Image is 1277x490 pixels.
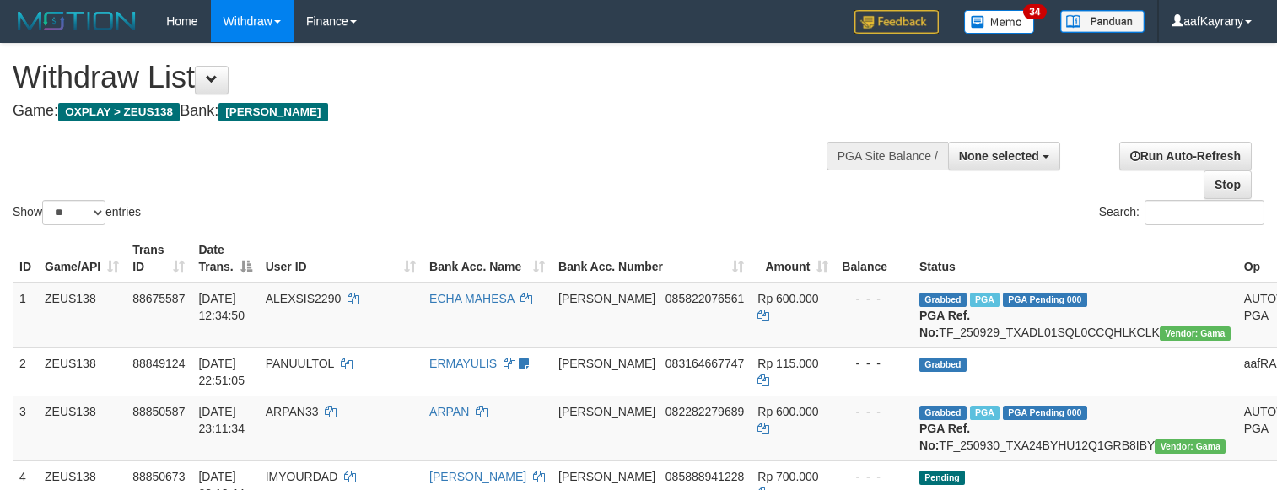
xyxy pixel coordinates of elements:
[919,309,970,339] b: PGA Ref. No:
[757,292,818,305] span: Rp 600.000
[842,355,906,372] div: - - -
[13,8,141,34] img: MOTION_logo.png
[665,405,744,418] span: Copy 082282279689 to clipboard
[842,403,906,420] div: - - -
[429,405,469,418] a: ARPAN
[13,396,38,460] td: 3
[919,422,970,452] b: PGA Ref. No:
[919,293,967,307] span: Grabbed
[827,142,948,170] div: PGA Site Balance /
[835,234,913,283] th: Balance
[132,357,185,370] span: 88849124
[429,470,526,483] a: [PERSON_NAME]
[429,292,514,305] a: ECHA MAHESA
[198,357,245,387] span: [DATE] 22:51:05
[970,293,1000,307] span: Marked by aafpengsreynich
[38,283,126,348] td: ZEUS138
[191,234,258,283] th: Date Trans.: activate to sort column descending
[1119,142,1252,170] a: Run Auto-Refresh
[38,347,126,396] td: ZEUS138
[913,283,1237,348] td: TF_250929_TXADL01SQL0CCQHLKCLK
[132,405,185,418] span: 88850587
[751,234,835,283] th: Amount: activate to sort column ascending
[842,468,906,485] div: - - -
[919,471,965,485] span: Pending
[854,10,939,34] img: Feedback.jpg
[13,200,141,225] label: Show entries
[42,200,105,225] select: Showentries
[266,405,319,418] span: ARPAN33
[913,234,1237,283] th: Status
[132,470,185,483] span: 88850673
[558,405,655,418] span: [PERSON_NAME]
[1160,326,1231,341] span: Vendor URL: https://trx31.1velocity.biz
[259,234,423,283] th: User ID: activate to sort column ascending
[58,103,180,121] span: OXPLAY > ZEUS138
[13,103,834,120] h4: Game: Bank:
[757,357,818,370] span: Rp 115.000
[38,234,126,283] th: Game/API: activate to sort column ascending
[558,357,655,370] span: [PERSON_NAME]
[198,405,245,435] span: [DATE] 23:11:34
[266,470,338,483] span: IMYOURDAD
[948,142,1060,170] button: None selected
[665,357,744,370] span: Copy 083164667747 to clipboard
[1023,4,1046,19] span: 34
[126,234,191,283] th: Trans ID: activate to sort column ascending
[1003,293,1087,307] span: PGA Pending
[1099,200,1264,225] label: Search:
[552,234,751,283] th: Bank Acc. Number: activate to sort column ascending
[1204,170,1252,199] a: Stop
[1060,10,1145,33] img: panduan.png
[132,292,185,305] span: 88675587
[423,234,552,283] th: Bank Acc. Name: activate to sort column ascending
[218,103,327,121] span: [PERSON_NAME]
[558,470,655,483] span: [PERSON_NAME]
[558,292,655,305] span: [PERSON_NAME]
[913,396,1237,460] td: TF_250930_TXA24BYHU12Q1GRB8IBY
[919,358,967,372] span: Grabbed
[266,357,334,370] span: PANUULTOL
[919,406,967,420] span: Grabbed
[38,396,126,460] td: ZEUS138
[13,234,38,283] th: ID
[757,405,818,418] span: Rp 600.000
[1003,406,1087,420] span: PGA Pending
[13,283,38,348] td: 1
[198,292,245,322] span: [DATE] 12:34:50
[13,61,834,94] h1: Withdraw List
[964,10,1035,34] img: Button%20Memo.svg
[842,290,906,307] div: - - -
[1155,439,1226,454] span: Vendor URL: https://trx31.1velocity.biz
[757,470,818,483] span: Rp 700.000
[13,347,38,396] td: 2
[665,470,744,483] span: Copy 085888941228 to clipboard
[970,406,1000,420] span: Marked by aafkaynarin
[1145,200,1264,225] input: Search:
[266,292,342,305] span: ALEXSIS2290
[665,292,744,305] span: Copy 085822076561 to clipboard
[959,149,1039,163] span: None selected
[429,357,497,370] a: ERMAYULIS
